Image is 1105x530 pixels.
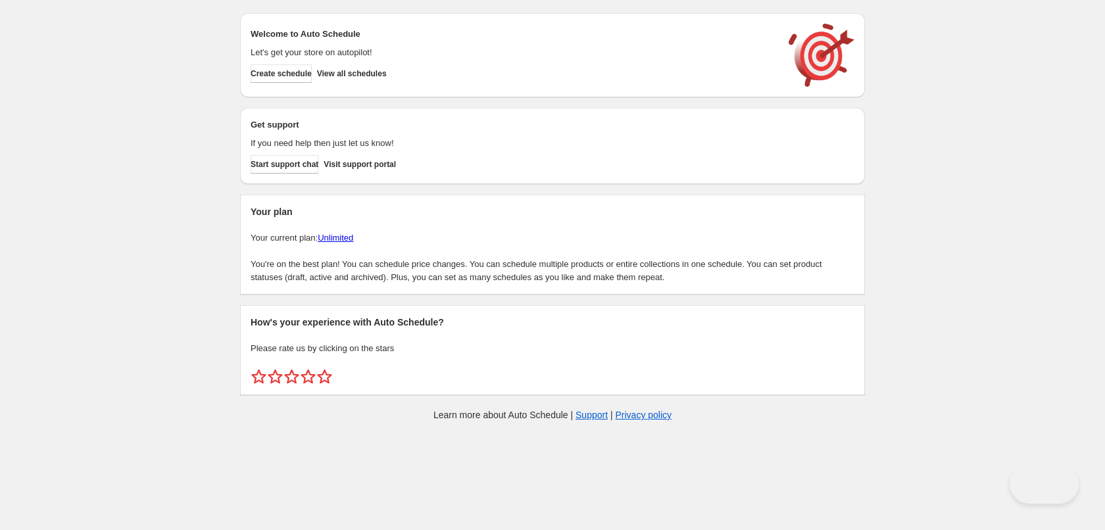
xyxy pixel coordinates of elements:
a: Start support chat [251,155,318,174]
button: View all schedules [317,64,387,83]
span: Create schedule [251,68,312,79]
p: If you need help then just let us know! [251,137,775,150]
a: Unlimited [318,233,353,243]
h2: Get support [251,118,775,132]
h2: How's your experience with Auto Schedule? [251,316,854,329]
button: Create schedule [251,64,312,83]
a: Support [576,410,608,420]
p: You're on the best plan! You can schedule price changes. You can schedule multiple products or en... [251,258,854,284]
p: Learn more about Auto Schedule | | [433,408,672,422]
span: View all schedules [317,68,387,79]
p: Please rate us by clicking on the stars [251,342,854,355]
h2: Welcome to Auto Schedule [251,28,775,41]
p: Let's get your store on autopilot! [251,46,775,59]
a: Visit support portal [324,155,396,174]
a: Privacy policy [616,410,672,420]
span: Visit support portal [324,159,396,170]
iframe: Toggle Customer Support [1010,464,1079,504]
p: Your current plan: [251,231,854,245]
h2: Your plan [251,205,854,218]
span: Start support chat [251,159,318,170]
